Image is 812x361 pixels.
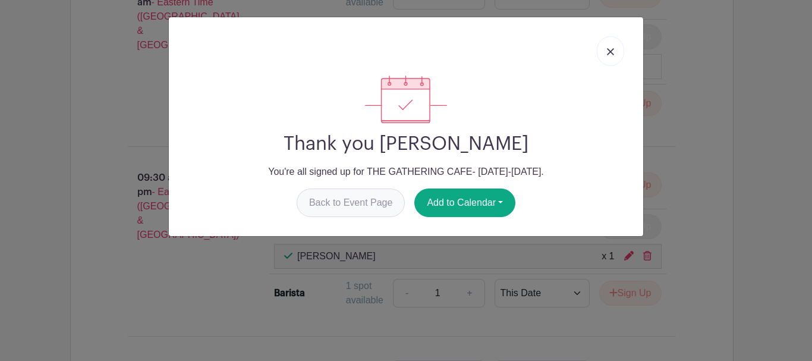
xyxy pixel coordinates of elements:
[607,48,614,55] img: close_button-5f87c8562297e5c2d7936805f587ecaba9071eb48480494691a3f1689db116b3.svg
[365,76,447,123] img: signup_complete-c468d5dda3e2740ee63a24cb0ba0d3ce5d8a4ecd24259e683200fb1569d990c8.svg
[414,189,515,217] button: Add to Calendar
[178,165,634,179] p: You're all signed up for THE GATHERING CAFE- [DATE]-[DATE].
[297,189,405,217] a: Back to Event Page
[178,133,634,155] h2: Thank you [PERSON_NAME]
